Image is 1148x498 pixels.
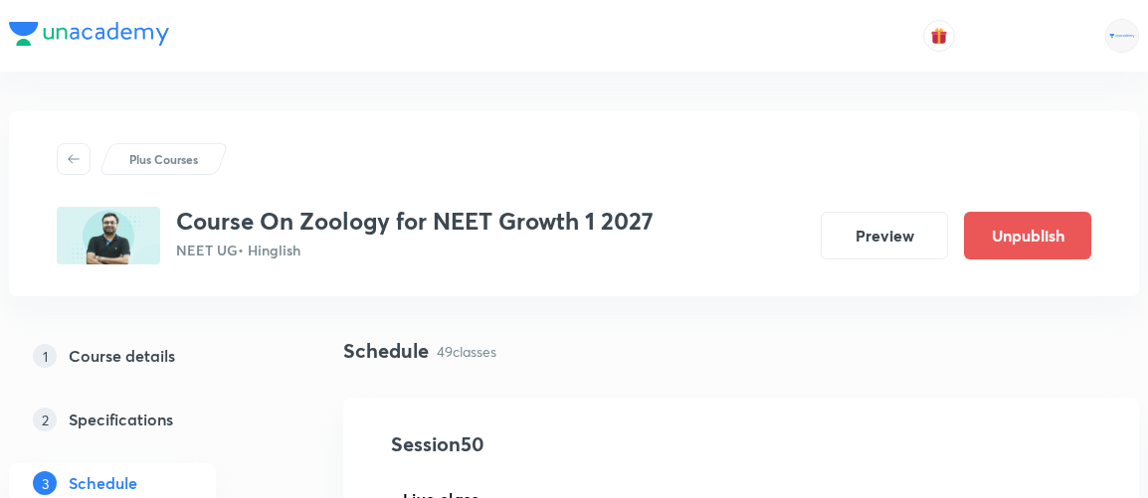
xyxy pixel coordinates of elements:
[69,344,175,368] h5: Course details
[176,240,654,260] p: NEET UG • Hinglish
[821,212,948,259] button: Preview
[33,408,57,431] p: 2
[923,20,955,52] button: avatar
[9,22,169,51] a: Company Logo
[33,471,57,495] p: 3
[176,207,654,236] h3: Course On Zoology for NEET Growth 1 2027
[57,207,160,264] img: 855FCE8E-4D3B-4979-919C-8099CBE5A2A2_plus.png
[437,341,496,362] p: 49 classes
[930,27,948,45] img: avatar
[33,344,57,368] p: 1
[69,471,137,495] h5: Schedule
[9,336,280,376] a: 1Course details
[964,212,1091,259] button: Unpublish
[9,400,280,439] a: 2Specifications
[391,429,754,459] h4: Session 50
[9,22,169,46] img: Company Logo
[343,336,429,366] h4: Schedule
[69,408,173,431] h5: Specifications
[129,150,198,168] p: Plus Courses
[1105,19,1139,53] img: Rahul Mishra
